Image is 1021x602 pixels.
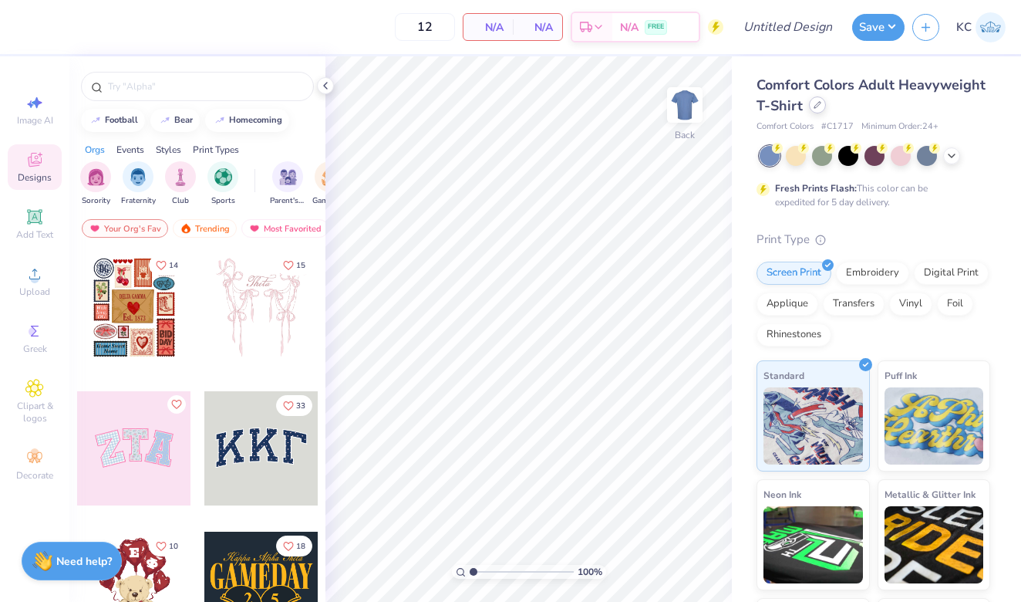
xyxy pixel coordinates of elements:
button: filter button [80,161,111,207]
span: FREE [648,22,664,32]
div: Events [116,143,144,157]
img: Club Image [172,168,189,186]
button: filter button [270,161,305,207]
span: N/A [522,19,553,36]
div: Screen Print [756,262,831,285]
div: homecoming [229,116,282,124]
span: # C1717 [821,120,854,134]
button: Save [852,14,905,41]
span: Sorority [82,195,110,207]
button: Like [167,395,186,414]
span: 100 % [578,565,602,579]
div: filter for Sports [207,161,238,207]
span: Comfort Colors Adult Heavyweight T-Shirt [756,76,986,115]
img: Kathryn Cerminaro [976,12,1006,42]
div: Most Favorited [241,219,329,238]
span: N/A [473,19,504,36]
div: This color can be expedited for 5 day delivery. [775,181,965,209]
img: Fraternity Image [130,168,147,186]
div: Your Org's Fav [82,219,168,238]
div: bear [174,116,193,124]
div: Orgs [85,143,105,157]
div: Foil [937,293,973,316]
span: Comfort Colors [756,120,814,134]
span: 33 [296,402,305,410]
div: Back [675,128,695,142]
div: Print Types [193,143,239,157]
img: Sports Image [214,168,232,186]
button: filter button [165,161,196,207]
img: Back [669,90,700,120]
img: trend_line.gif [89,116,102,125]
button: filter button [312,161,348,207]
img: trend_line.gif [214,116,226,125]
span: Fraternity [121,195,156,207]
div: football [105,116,138,124]
img: Sorority Image [87,168,105,186]
button: filter button [207,161,238,207]
input: – – [395,13,455,41]
div: Applique [756,293,818,316]
span: Neon Ink [763,486,801,502]
button: football [81,109,145,132]
strong: Fresh Prints Flash: [775,182,857,194]
span: 10 [169,543,178,550]
span: 15 [296,262,305,269]
a: KC [956,12,1006,42]
div: Rhinestones [756,323,831,347]
input: Untitled Design [731,12,844,42]
button: bear [150,109,200,132]
span: Designs [18,171,52,184]
img: Puff Ink [885,387,984,465]
img: most_fav.gif [248,223,261,234]
span: 18 [296,543,305,550]
span: Puff Ink [885,367,917,384]
button: Like [149,536,185,556]
img: Metallic & Glitter Ink [885,506,984,583]
span: Game Day [312,195,348,207]
img: most_fav.gif [89,223,101,234]
div: Digital Print [914,262,989,285]
span: Sports [211,195,235,207]
span: KC [956,19,972,36]
div: Vinyl [889,293,932,316]
div: filter for Parent's Weekend [270,161,305,207]
div: Trending [173,219,237,238]
img: Parent's Weekend Image [279,168,297,186]
button: Like [276,255,312,276]
button: Like [276,395,312,416]
span: Standard [763,367,804,384]
span: Upload [19,286,50,298]
div: Styles [156,143,181,157]
span: Minimum Order: 24 + [861,120,938,134]
strong: Need help? [56,554,112,569]
span: Image AI [17,114,53,127]
div: filter for Club [165,161,196,207]
button: Like [149,255,185,276]
button: Like [276,536,312,556]
span: Club [172,195,189,207]
span: Parent's Weekend [270,195,305,207]
button: homecoming [205,109,289,132]
img: Neon Ink [763,506,863,583]
span: Greek [23,343,47,355]
div: filter for Fraternity [121,161,156,207]
span: 14 [169,262,178,269]
div: Embroidery [836,262,909,285]
img: trending.gif [180,223,192,234]
span: Clipart & logos [8,400,62,424]
span: Metallic & Glitter Ink [885,486,976,502]
span: Decorate [16,469,53,482]
input: Try "Alpha" [106,79,304,94]
img: Standard [763,387,863,465]
img: Game Day Image [322,168,339,186]
span: Add Text [16,228,53,241]
div: filter for Game Day [312,161,348,207]
span: N/A [620,19,639,36]
img: trend_line.gif [159,116,171,125]
div: filter for Sorority [80,161,111,207]
div: Print Type [756,231,990,249]
button: filter button [121,161,156,207]
div: Transfers [823,293,885,316]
